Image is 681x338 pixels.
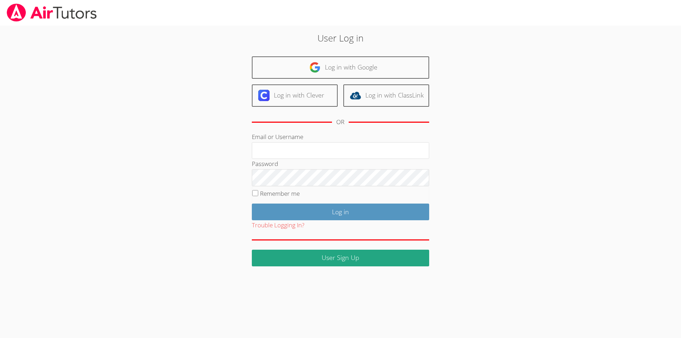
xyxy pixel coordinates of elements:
a: Log in with Google [252,56,429,79]
label: Remember me [260,189,300,198]
a: Log in with ClassLink [343,84,429,107]
button: Trouble Logging In? [252,220,304,231]
img: classlink-logo-d6bb404cc1216ec64c9a2012d9dc4662098be43eaf13dc465df04b49fa7ab582.svg [350,90,361,101]
img: airtutors_banner-c4298cdbf04f3fff15de1276eac7730deb9818008684d7c2e4769d2f7ddbe033.png [6,4,98,22]
h2: User Log in [157,31,525,45]
label: Password [252,160,278,168]
a: User Sign Up [252,250,429,266]
a: Log in with Clever [252,84,338,107]
div: OR [336,117,344,127]
input: Log in [252,204,429,220]
label: Email or Username [252,133,303,141]
img: clever-logo-6eab21bc6e7a338710f1a6ff85c0baf02591cd810cc4098c63d3a4b26e2feb20.svg [258,90,270,101]
img: google-logo-50288ca7cdecda66e5e0955fdab243c47b7ad437acaf1139b6f446037453330a.svg [309,62,321,73]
